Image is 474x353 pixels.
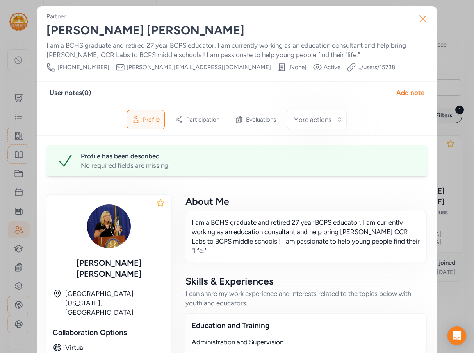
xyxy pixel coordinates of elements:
div: Open Intercom Messenger [447,326,466,345]
span: Participation [186,116,219,124]
span: Profile [143,116,160,124]
div: Add note [396,88,424,97]
a: .../users/15738 [358,63,395,71]
img: SWQp0JzIQcKFqfJGB6PG [84,201,134,251]
div: [PERSON_NAME] [PERSON_NAME] [46,23,428,38]
span: Evaluations [246,116,276,124]
button: More actions [287,110,347,129]
span: Active [324,63,340,71]
div: [GEOGRAPHIC_DATA][US_STATE], [GEOGRAPHIC_DATA] [65,289,165,317]
span: More actions [293,115,331,124]
div: Collaboration Options [53,327,165,338]
div: Partner [46,13,66,20]
div: Education and Training [192,320,420,331]
div: [PERSON_NAME] [PERSON_NAME] [53,258,165,280]
span: [None] [288,63,306,71]
span: [PERSON_NAME][EMAIL_ADDRESS][DOMAIN_NAME] [127,63,271,71]
div: I can share my work experience and interests related to the topics below with youth and educators. [185,289,426,308]
div: User notes ( 0 ) [50,88,91,97]
div: Profile has been described [81,151,418,161]
span: [PHONE_NUMBER] [57,63,109,71]
div: No required fields are missing. [81,161,418,170]
div: About Me [185,195,426,208]
div: Administration and Supervision [192,337,420,347]
div: I am a BCHS graduate and retired 27 year BCPS educator. I am currently working as an education co... [46,41,428,59]
div: Skills & Experiences [185,275,426,287]
div: Virtual [65,343,165,352]
p: I am a BCHS graduate and retired 27 year BCPS educator. I am currently working as an education co... [192,218,420,255]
